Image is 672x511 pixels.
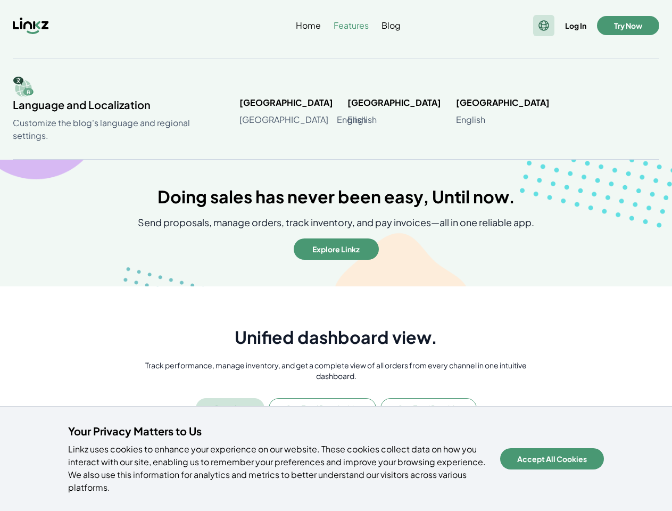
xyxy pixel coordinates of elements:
button: Log In [563,18,588,33]
img: Regional Languages [13,76,34,97]
h2: [GEOGRAPHIC_DATA] [347,96,443,109]
span: Blog [381,19,401,32]
a: English [337,113,366,126]
img: Linkz logo [13,17,49,34]
h2: [GEOGRAPHIC_DATA] [239,96,335,109]
p: Linkz uses cookies to enhance your experience on our website. These cookies collect data on how y... [68,443,487,494]
a: [GEOGRAPHIC_DATA] [239,113,328,126]
a: English [456,113,485,126]
button: Explore Linkz [294,238,379,260]
h4: Your Privacy Matters to Us [68,424,487,439]
a: Home [294,19,323,32]
span: Features [334,19,369,32]
a: Features [331,19,371,32]
p: Customize the blog's language and regional settings. [13,117,222,142]
button: See Total Receivable [269,398,376,418]
button: Overview [196,398,264,418]
h1: Doing sales has never been easy, Until now. [157,186,515,207]
span: Home [296,19,321,32]
p: Track performance, manage inventory, and get a complete view of all orders from every channel in ... [133,360,539,381]
button: See Total Payable [380,398,477,418]
h2: [GEOGRAPHIC_DATA] [456,96,551,109]
p: Send proposals, manage orders, track inventory, and pay invoices—all in one reliable app. [138,215,534,230]
h1: Unified dashboard view. [133,327,539,347]
button: Accept All Cookies [500,448,604,469]
a: English [347,113,377,126]
button: Try Now [597,16,659,35]
a: Blog [379,19,403,32]
h2: Language and Localization [13,97,222,112]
